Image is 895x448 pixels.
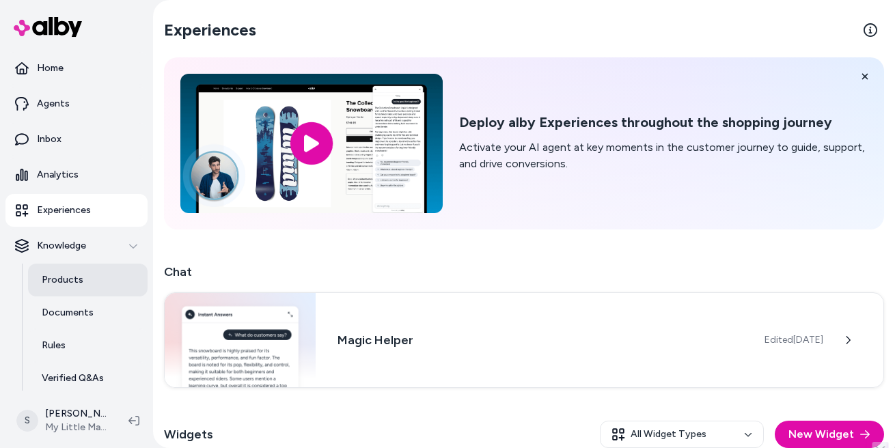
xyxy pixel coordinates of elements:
p: [PERSON_NAME] [45,407,107,421]
span: My Little Magic Shop [45,421,107,434]
button: Knowledge [5,229,148,262]
p: Agents [37,97,70,111]
span: S [16,410,38,432]
button: S[PERSON_NAME]My Little Magic Shop [8,399,118,443]
a: Home [5,52,148,85]
p: Experiences [37,204,91,217]
h2: Widgets [164,425,213,444]
a: Analytics [5,158,148,191]
p: Activate your AI agent at key moments in the customer journey to guide, support, and drive conver... [459,139,868,172]
p: Knowledge [37,239,86,253]
img: alby Logo [14,17,82,37]
span: Edited [DATE] [765,333,823,347]
button: New Widget [775,421,884,448]
h2: Experiences [164,19,256,41]
a: Rules [28,329,148,362]
a: Verified Q&As [28,362,148,395]
a: Products [28,264,148,296]
a: Agents [5,87,148,120]
p: Analytics [37,168,79,182]
p: Products [42,273,83,287]
p: Rules [42,339,66,352]
a: Experiences [5,194,148,227]
a: Documents [28,296,148,329]
p: Verified Q&As [42,372,104,385]
p: Documents [42,306,94,320]
a: Chat widgetMagic HelperEdited[DATE] [164,292,884,388]
img: Chat widget [165,293,316,387]
h2: Chat [164,262,884,281]
h2: Deploy alby Experiences throughout the shopping journey [459,114,868,131]
a: Inbox [5,123,148,156]
h3: Magic Helper [338,331,743,350]
p: Inbox [37,132,61,146]
button: All Widget Types [600,421,764,448]
p: Home [37,61,64,75]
